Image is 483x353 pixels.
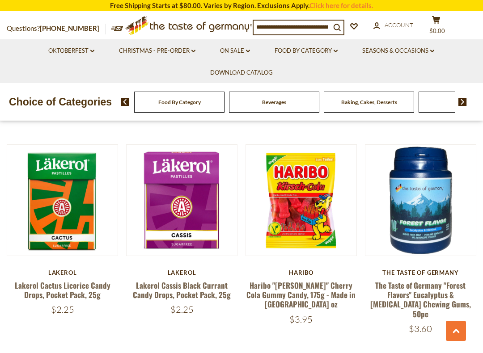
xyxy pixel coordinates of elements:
span: $3.95 [289,314,313,325]
img: Lakerol Cassis Black Currant Candy Drops, Pocket Pack, 25g [127,145,237,255]
a: Haribo "[PERSON_NAME]" Cherry Cola Gummy Candy, 175g - Made in [GEOGRAPHIC_DATA] oz [246,280,356,310]
a: Food By Category [158,99,201,105]
a: The Taste of Germany "Forest Flavors" Eucalyptus & [MEDICAL_DATA] Chewing Gums, 50pc [370,280,471,319]
img: next arrow [458,98,467,106]
a: Lakerol Cassis Black Currant Candy Drops, Pocket Pack, 25g [133,280,231,300]
a: [PHONE_NUMBER] [40,24,99,32]
a: Beverages [262,99,286,105]
span: $2.25 [51,304,74,315]
a: Christmas - PRE-ORDER [119,46,195,56]
a: Lakerol Cactus Licorice Candy Drops, Pocket Pack, 25g [15,280,110,300]
a: Oktoberfest [48,46,94,56]
a: Seasons & Occasions [362,46,434,56]
img: Haribo "Kirsch" Cherry Cola Gummy Candy, 175g - Made in Germany oz [246,145,356,255]
a: On Sale [220,46,250,56]
div: Haribo [246,269,357,276]
img: Lakerol Cactus Licorice Candy Drops, Pocket Pack, 25g [7,145,118,255]
div: Lakerol [126,269,237,276]
span: $0.00 [429,27,445,34]
img: The Taste of Germany "Forest Flavors" Eucalyptus & Menthol Chewing Gums, 50pc [365,145,476,255]
a: Baking, Cakes, Desserts [341,99,397,105]
a: Food By Category [275,46,338,56]
p: Questions? [7,23,106,34]
img: previous arrow [121,98,129,106]
span: $2.25 [170,304,194,315]
a: Click here for details. [309,1,373,9]
a: Account [373,21,413,30]
button: $0.00 [423,16,449,38]
div: Lakerol [7,269,118,276]
span: Account [385,21,413,29]
div: The Taste of Germany [365,269,476,276]
a: Download Catalog [210,68,273,78]
span: $3.60 [409,323,432,334]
